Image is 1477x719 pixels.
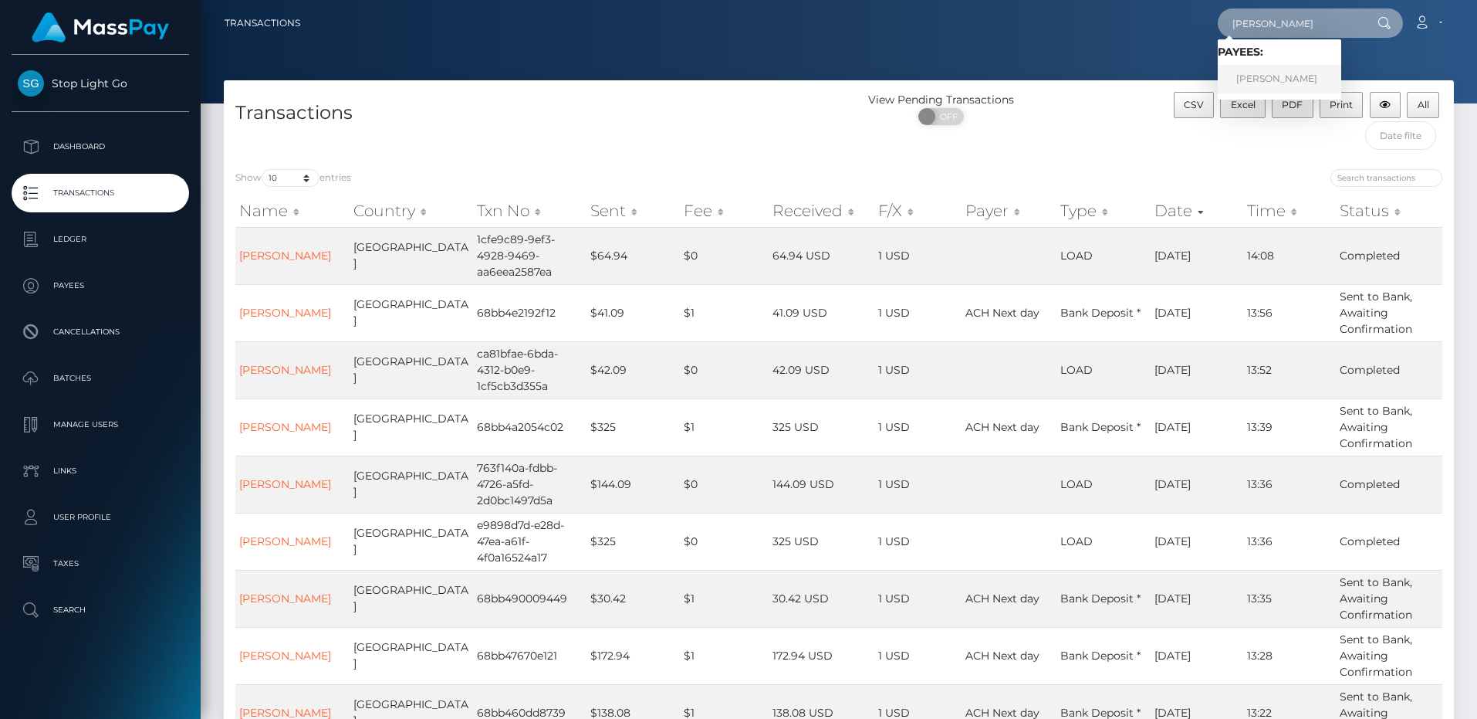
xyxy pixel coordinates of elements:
[1056,227,1151,284] td: LOAD
[1231,99,1256,110] span: Excel
[1151,341,1243,399] td: [DATE]
[1336,513,1442,570] td: Completed
[874,513,962,570] td: 1 USD
[1056,456,1151,513] td: LOAD
[1243,227,1336,284] td: 14:08
[586,570,681,627] td: $30.42
[680,341,769,399] td: $0
[18,367,183,390] p: Batches
[874,284,962,341] td: 1 USD
[586,399,681,456] td: $325
[586,227,681,284] td: $64.94
[769,195,874,226] th: Received: activate to sort column ascending
[680,227,769,284] td: $0
[239,592,331,605] a: [PERSON_NAME]
[1056,195,1151,226] th: Type: activate to sort column ascending
[586,627,681,684] td: $172.94
[874,399,962,456] td: 1 USD
[874,341,962,399] td: 1 USD
[1370,92,1401,118] button: Column visibility
[350,195,473,226] th: Country: activate to sort column ascending
[586,456,681,513] td: $144.09
[874,627,962,684] td: 1 USD
[239,477,331,491] a: [PERSON_NAME]
[239,249,331,263] a: [PERSON_NAME]
[12,544,189,583] a: Taxes
[1365,121,1436,150] input: Date filter
[18,274,183,297] p: Payees
[1336,227,1442,284] td: Completed
[769,341,874,399] td: 42.09 USD
[1243,513,1336,570] td: 13:36
[1218,46,1341,59] h6: Payees:
[1243,399,1336,456] td: 13:39
[12,220,189,259] a: Ledger
[927,108,965,125] span: OFF
[473,627,586,684] td: 68bb47670e121
[18,181,183,205] p: Transactions
[1336,570,1442,627] td: Sent to Bank, Awaiting Confirmation
[1243,627,1336,684] td: 13:28
[12,591,189,629] a: Search
[874,227,962,284] td: 1 USD
[962,195,1056,226] th: Payer: activate to sort column ascending
[235,169,351,187] label: Show entries
[586,195,681,226] th: Sent: activate to sort column ascending
[1056,570,1151,627] td: Bank Deposit *
[1056,399,1151,456] td: Bank Deposit *
[680,399,769,456] td: $1
[769,227,874,284] td: 64.94 USD
[1336,195,1442,226] th: Status: activate to sort column ascending
[18,460,183,483] p: Links
[1220,92,1266,118] button: Excel
[1320,92,1364,118] button: Print
[12,127,189,166] a: Dashboard
[18,552,183,575] p: Taxes
[1336,284,1442,341] td: Sent to Bank, Awaiting Confirmation
[239,534,331,548] a: [PERSON_NAME]
[12,76,189,90] span: Stop Light Go
[1056,284,1151,341] td: Bank Deposit *
[350,284,473,341] td: [GEOGRAPHIC_DATA]
[965,420,1039,434] span: ACH Next day
[32,12,169,42] img: MassPay Logo
[18,320,183,344] p: Cancellations
[1056,513,1151,570] td: LOAD
[1056,627,1151,684] td: Bank Deposit *
[1174,92,1215,118] button: CSV
[965,649,1039,663] span: ACH Next day
[769,456,874,513] td: 144.09 USD
[225,7,300,39] a: Transactions
[680,570,769,627] td: $1
[1243,570,1336,627] td: 13:35
[680,627,769,684] td: $1
[1330,169,1442,187] input: Search transactions
[1056,341,1151,399] td: LOAD
[350,227,473,284] td: [GEOGRAPHIC_DATA]
[235,195,350,226] th: Name: activate to sort column ascending
[473,399,586,456] td: 68bb4a2054c02
[1151,227,1243,284] td: [DATE]
[350,513,473,570] td: [GEOGRAPHIC_DATA]
[350,570,473,627] td: [GEOGRAPHIC_DATA]
[1151,513,1243,570] td: [DATE]
[473,227,586,284] td: 1cfe9c89-9ef3-4928-9469-aa6eea2587ea
[18,228,183,251] p: Ledger
[586,284,681,341] td: $41.09
[965,306,1039,320] span: ACH Next day
[1218,65,1341,93] a: [PERSON_NAME]
[350,341,473,399] td: [GEOGRAPHIC_DATA]
[473,341,586,399] td: ca81bfae-6bda-4312-b0e9-1cf5cb3d355a
[769,627,874,684] td: 172.94 USD
[12,405,189,444] a: Manage Users
[18,70,44,97] img: Stop Light Go
[769,284,874,341] td: 41.09 USD
[1336,341,1442,399] td: Completed
[1243,284,1336,341] td: 13:56
[1243,195,1336,226] th: Time: activate to sort column ascending
[1407,92,1439,118] button: All
[965,592,1039,605] span: ACH Next day
[473,513,586,570] td: e9898d7d-e28d-47ea-a61f-4f0a16524a17
[350,456,473,513] td: [GEOGRAPHIC_DATA]
[1336,627,1442,684] td: Sent to Bank, Awaiting Confirmation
